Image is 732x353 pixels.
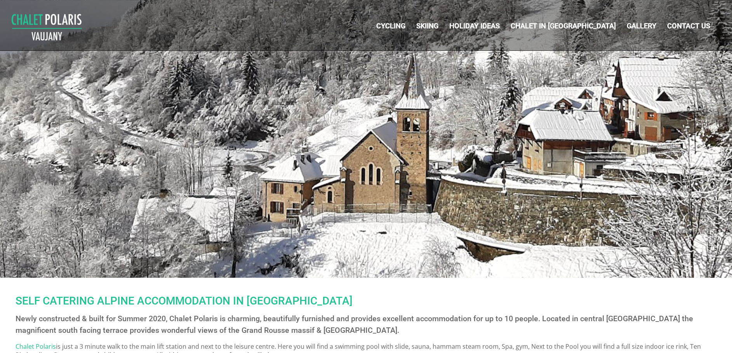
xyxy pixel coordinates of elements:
a: Skiing [416,22,438,30]
h1: SELF CATERING ALPINE ACCOMMODATION IN [GEOGRAPHIC_DATA] [16,294,707,307]
h2: Newly constructed & built for Summer 2020, Chalet Polaris is charming, beautifully furnished and ... [16,313,707,336]
a: Gallery [627,22,656,30]
a: Holiday Ideas [449,22,500,30]
a: Cycling [376,22,405,30]
img: Chalet Polaris [11,9,83,43]
a: Contact Us [667,22,710,30]
a: Chalet in [GEOGRAPHIC_DATA] [511,22,616,30]
a: Chalet Polaris [16,342,56,351]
